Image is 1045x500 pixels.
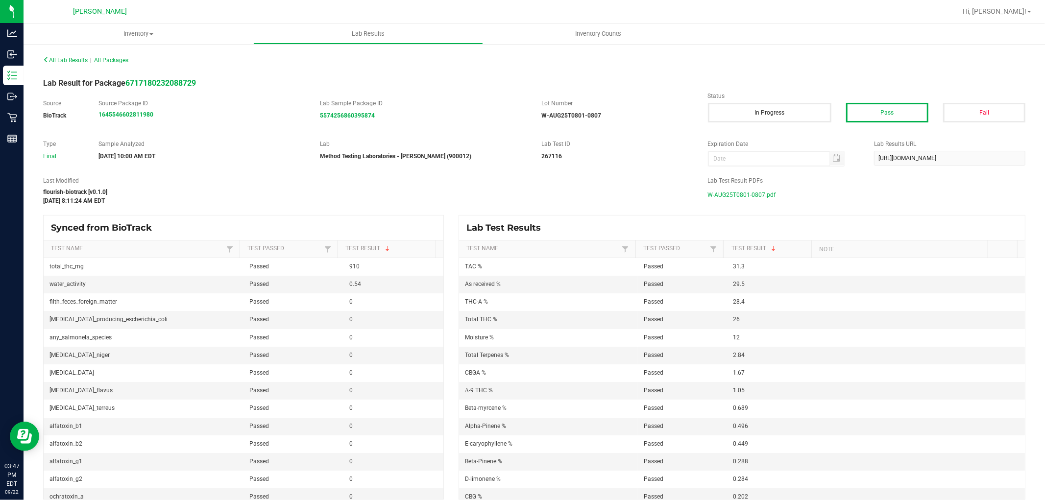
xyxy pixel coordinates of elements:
span: Passed [644,281,663,287]
span: Passed [249,440,269,447]
span: Passed [249,369,269,376]
span: Passed [249,316,269,323]
a: Test NameSortable [466,245,619,253]
strong: W-AUG25T0801-0807 [541,112,601,119]
strong: BioTrack [43,112,66,119]
span: Passed [644,369,663,376]
a: Filter [224,243,236,255]
span: | [90,57,92,64]
span: TAC % [465,263,482,270]
a: Inventory Counts [483,24,713,44]
span: Alpha-Pinene % [465,423,506,429]
iframe: Resource center [10,422,39,451]
span: Moisture % [465,334,494,341]
span: 0 [349,405,353,411]
span: 0 [349,493,353,500]
span: Passed [644,334,663,341]
span: Passed [249,352,269,358]
span: Lab Results [339,29,398,38]
span: [MEDICAL_DATA]_flavus [49,387,113,394]
span: any_salmonela_species [49,334,112,341]
span: 0.689 [733,405,748,411]
span: Total THC % [465,316,497,323]
span: [PERSON_NAME] [73,7,127,16]
span: ochratoxin_a [49,493,84,500]
button: In Progress [708,103,832,122]
span: filth_feces_foreign_matter [49,298,117,305]
label: Lab [320,140,527,148]
span: 1.05 [733,387,745,394]
label: Sample Analyzed [98,140,305,148]
span: Passed [249,263,269,270]
span: Sortable [770,245,778,253]
p: 03:47 PM EDT [4,462,19,488]
span: Passed [644,352,663,358]
span: 910 [349,263,360,270]
a: Lab Results [253,24,483,44]
inline-svg: Retail [7,113,17,122]
span: Passed [644,493,663,500]
span: 0 [349,334,353,341]
label: Lot Number [541,99,693,108]
a: Test PassedSortable [643,245,707,253]
span: As received % [465,281,501,287]
span: CBGA % [465,369,486,376]
span: Lab Result for Package [43,78,196,88]
strong: 267116 [541,153,562,160]
span: 0.202 [733,493,748,500]
strong: [DATE] 10:00 AM EDT [98,153,155,160]
span: 28.4 [733,298,745,305]
inline-svg: Inventory [7,71,17,80]
span: Passed [644,440,663,447]
span: water_activity [49,281,86,287]
span: Passed [249,493,269,500]
span: 0.496 [733,423,748,429]
span: 1.67 [733,369,745,376]
span: Passed [644,298,663,305]
span: Δ-9 THC % [465,387,493,394]
a: Test ResultSortable [731,245,808,253]
span: 0.284 [733,476,748,482]
th: Note [811,240,988,258]
span: E-caryophyllene % [465,440,512,447]
a: Inventory [24,24,253,44]
span: 0 [349,352,353,358]
span: Passed [644,405,663,411]
a: Test ResultSortable [345,245,432,253]
inline-svg: Outbound [7,92,17,101]
strong: 5574256860395874 [320,112,375,119]
button: Pass [846,103,928,122]
span: All Packages [94,57,128,64]
label: Status [708,92,1025,100]
span: Synced from BioTrack [51,222,159,233]
span: Passed [644,316,663,323]
span: All Lab Results [43,57,88,64]
span: Inventory Counts [562,29,634,38]
span: Passed [249,298,269,305]
span: 0 [349,369,353,376]
span: 0 [349,458,353,465]
inline-svg: Inbound [7,49,17,59]
span: 12 [733,334,740,341]
span: alfatoxin_g2 [49,476,82,482]
span: 26 [733,316,740,323]
a: 1645546602811980 [98,111,153,118]
label: Source Package ID [98,99,305,108]
span: Passed [644,423,663,429]
span: Lab Test Results [466,222,548,233]
span: Passed [249,423,269,429]
span: 0 [349,423,353,429]
span: [MEDICAL_DATA]_producing_escherichia_coli [49,316,168,323]
span: Passed [249,476,269,482]
div: Final [43,152,84,161]
span: Passed [249,334,269,341]
span: Passed [249,281,269,287]
span: [MEDICAL_DATA]_niger [49,352,110,358]
strong: [DATE] 8:11:24 AM EDT [43,197,105,204]
span: 31.3 [733,263,745,270]
span: alfatoxin_g1 [49,458,82,465]
span: alfatoxin_b2 [49,440,82,447]
span: Passed [644,476,663,482]
label: Lab Test Result PDFs [708,176,1025,185]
